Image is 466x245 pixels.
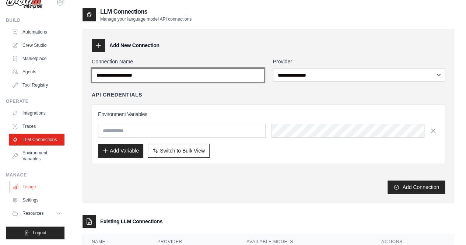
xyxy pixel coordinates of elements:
button: Add Variable [98,144,143,158]
label: Provider [273,58,445,65]
span: Switch to Bulk View [160,147,205,154]
a: Tool Registry [9,79,64,91]
a: Crew Studio [9,39,64,51]
div: Operate [6,98,64,104]
span: Resources [22,210,43,216]
h3: Environment Variables [98,111,439,118]
a: Settings [9,194,64,206]
p: Manage your language model API connections [100,16,192,22]
a: Usage [10,181,65,193]
button: Logout [6,227,64,239]
h4: API Credentials [92,91,142,98]
a: Automations [9,26,64,38]
div: Manage [6,172,64,178]
label: Connection Name [92,58,264,65]
h2: LLM Connections [100,7,192,16]
a: Integrations [9,107,64,119]
h3: Add New Connection [109,42,160,49]
a: Environment Variables [9,147,64,165]
h3: Existing LLM Connections [100,218,162,225]
button: Resources [9,207,64,219]
a: Agents [9,66,64,78]
a: Traces [9,120,64,132]
button: Switch to Bulk View [148,144,210,158]
a: LLM Connections [9,134,64,146]
button: Add Connection [388,181,445,194]
span: Logout [33,230,46,236]
div: Build [6,17,64,23]
a: Marketplace [9,53,64,64]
